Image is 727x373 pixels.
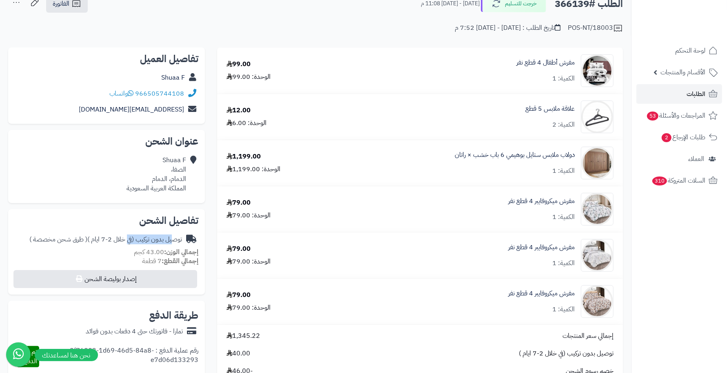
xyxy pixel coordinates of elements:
[662,133,671,142] span: 2
[135,89,184,98] a: 966505744108
[552,305,575,314] div: الكمية: 1
[127,156,186,193] div: Shuaa F الصفا، الدمام، الدمام المملكة العربية السعودية
[39,346,198,367] div: رقم عملية الدفع : c8f76893-1d69-46d5-84a8-e7d06d133293
[636,127,722,147] a: طلبات الإرجاع2
[552,120,575,130] div: الكمية: 2
[552,74,575,83] div: الكمية: 1
[636,41,722,60] a: لوحة التحكم
[660,67,705,78] span: الأقسام والمنتجات
[646,110,705,121] span: المراجعات والأسئلة
[516,58,575,67] a: مفرش أطفال 4 قطع نفر
[29,235,87,244] span: ( طرق شحن مخصصة )
[15,136,198,146] h2: عنوان الشحن
[508,197,575,206] a: مفرش ميكروفايبر 4 قطع نفر
[552,166,575,176] div: الكمية: 1
[688,153,704,165] span: العملاء
[455,150,575,160] a: دولاب ملابس ستايل بوهيمي 6 باب خشب × راتان
[15,216,198,226] h2: تفاصيل الشحن
[581,54,613,87] img: 1715599401-110203010056-90x90.jpg
[636,171,722,190] a: السلات المتروكة310
[134,247,198,257] small: 43.00 كجم
[227,152,261,161] div: 1,199.00
[508,243,575,252] a: مفرش ميكروفايبر 4 قطع نفر
[227,198,251,208] div: 79.00
[15,54,198,64] h2: تفاصيل العميل
[525,104,575,114] a: علاقة ملابس 5 قطع
[581,147,613,179] img: 1749982072-1-90x90.jpg
[581,285,613,318] img: 1752752878-1-90x90.jpg
[79,105,184,114] a: [EMAIL_ADDRESS][DOMAIN_NAME]
[227,211,271,220] div: الوحدة: 79.00
[581,101,613,133] img: 1745329719-1708514911-110107010047-1000x1000-90x90.jpg
[86,327,183,336] div: تمارا - فاتورتك حتى 4 دفعات بدون فوائد
[647,112,658,121] span: 53
[227,60,251,69] div: 99.00
[636,84,722,104] a: الطلبات
[227,331,260,341] span: 1,345.22
[652,176,667,185] span: 310
[227,165,280,174] div: الوحدة: 1,199.00
[581,239,613,272] img: 1752752033-1-90x90.jpg
[227,118,267,128] div: الوحدة: 6.00
[142,256,198,266] small: 7 قطعة
[227,106,251,115] div: 12.00
[636,149,722,169] a: العملاء
[109,89,133,98] a: واتساب
[552,259,575,268] div: الكمية: 1
[661,132,705,143] span: طلبات الإرجاع
[13,270,197,288] button: إصدار بوليصة الشحن
[687,88,705,100] span: الطلبات
[508,289,575,298] a: مفرش ميكروفايبر 4 قطع نفر
[227,303,271,313] div: الوحدة: 79.00
[162,256,198,266] strong: إجمالي القطع:
[227,72,271,82] div: الوحدة: 99.00
[227,290,251,300] div: 79.00
[227,244,251,254] div: 79.00
[29,235,182,244] div: توصيل بدون تركيب (في خلال 2-7 ايام )
[651,175,705,186] span: السلات المتروكة
[164,247,198,257] strong: إجمالي الوزن:
[161,73,185,83] a: Shuaa F
[149,310,198,320] h2: طريقة الدفع
[519,349,614,358] span: توصيل بدون تركيب (في خلال 2-7 ايام )
[671,22,719,39] img: logo-2.png
[675,45,705,56] span: لوحة التحكم
[455,23,560,33] div: تاريخ الطلب : [DATE] - [DATE] 7:52 م
[562,331,614,341] span: إجمالي سعر المنتجات
[227,349,250,358] span: 40.00
[636,106,722,125] a: المراجعات والأسئلة53
[552,212,575,222] div: الكمية: 1
[581,193,613,226] img: 1752751687-1-90x90.jpg
[227,257,271,266] div: الوحدة: 79.00
[568,23,623,33] div: POS-NT/18003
